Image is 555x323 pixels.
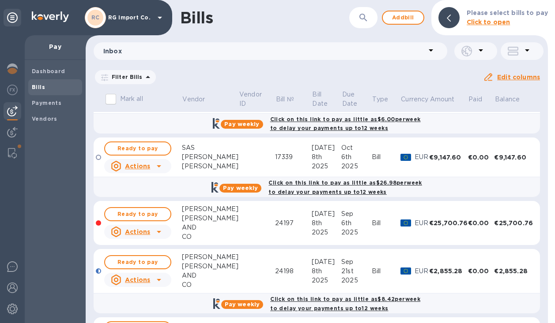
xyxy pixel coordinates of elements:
div: €0.00 [468,219,495,227]
b: Please select bills to pay [467,9,548,16]
div: [PERSON_NAME] [182,162,239,171]
div: 8th [312,152,341,162]
div: 2025 [312,162,341,171]
button: Ready to pay [104,207,171,221]
div: 2025 [341,276,372,285]
b: Click to open [467,19,510,26]
div: Bill [372,152,400,162]
div: CO [182,232,239,241]
span: Vendor [182,95,216,104]
div: Sep [341,257,372,267]
p: EUR [415,267,429,276]
div: €9,147.60 [429,153,468,162]
p: Bill № [276,95,294,104]
span: Due Date [342,90,371,108]
img: Logo [32,11,69,22]
b: Pay weekly [224,121,259,127]
div: AND [182,223,239,232]
b: Click on this link to pay as little as $8.42 per week to delay your payments up to 12 weeks [270,296,420,312]
span: Ready to pay [112,257,163,267]
div: 8th [312,219,341,228]
div: [PERSON_NAME] [182,214,239,223]
div: AND [182,271,239,280]
div: 2025 [312,228,341,237]
b: Dashboard [32,68,65,74]
div: 24197 [275,219,311,228]
b: Pay weekly [225,301,260,308]
div: Unpin categories [4,9,21,26]
span: Ready to pay [112,143,163,154]
div: €0.00 [468,267,495,275]
span: Bill № [276,95,306,104]
p: Inbox [103,47,426,56]
b: Bills [32,84,45,90]
p: RG Import Co. [108,15,152,21]
p: Bill Date [312,90,329,108]
div: 2025 [341,162,372,171]
div: 6th [341,152,372,162]
p: Balance [495,95,520,104]
div: [PERSON_NAME] [182,252,239,262]
b: Vendors [32,115,57,122]
div: 6th [341,219,372,228]
p: Filter Bills [108,73,143,81]
div: €2,855.28 [429,267,468,275]
p: Type [372,95,388,104]
button: Ready to pay [104,141,171,156]
span: Vendor ID [239,90,275,108]
u: Edit columns [497,74,540,81]
div: €25,700.76 [429,219,468,227]
div: €2,855.28 [494,267,533,275]
div: [DATE] [312,209,341,219]
div: €0.00 [468,153,495,162]
div: 2025 [312,276,341,285]
div: CO [182,280,239,290]
div: Bill [372,219,400,228]
div: Oct [341,143,372,152]
p: Mark all [120,94,143,104]
div: 2025 [341,228,372,237]
div: Bill [372,267,400,276]
b: RC [91,14,100,21]
div: €25,700.76 [494,219,533,227]
span: Paid [468,95,494,104]
b: Pay weekly [223,185,258,191]
p: Pay [32,42,79,51]
div: [DATE] [312,143,341,152]
p: Vendor ID [239,90,263,108]
u: Actions [125,276,150,283]
u: Actions [125,163,150,170]
div: €9,147.60 [494,153,533,162]
span: Amount [430,95,466,104]
u: Actions [125,228,150,235]
div: 24198 [275,267,311,276]
span: Ready to pay [112,209,163,219]
div: [DATE] [312,257,341,267]
p: Due Date [342,90,359,108]
span: Type [372,95,400,104]
button: Ready to pay [104,255,171,269]
b: Click on this link to pay as little as $6.00 per week to delay your payments up to 12 weeks [270,116,421,132]
span: Add bill [390,12,416,23]
h1: Bills [180,8,213,27]
button: Addbill [382,11,424,25]
p: EUR [415,219,429,228]
img: Foreign exchange [7,85,18,95]
span: Bill Date [312,90,340,108]
p: Paid [468,95,482,104]
b: Payments [32,100,61,106]
div: [PERSON_NAME] [182,204,239,214]
div: Sep [341,209,372,219]
div: SAS [182,143,239,152]
div: 21st [341,267,372,276]
p: EUR [415,152,429,162]
p: Vendor [182,95,205,104]
b: Click on this link to pay as little as $26.98 per week to delay your payments up to 12 weeks [268,179,422,195]
div: 8th [312,267,341,276]
div: 17339 [275,152,311,162]
div: [PERSON_NAME] [182,152,239,162]
div: [PERSON_NAME] [182,262,239,271]
p: Currency [401,95,428,104]
span: Balance [495,95,531,104]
